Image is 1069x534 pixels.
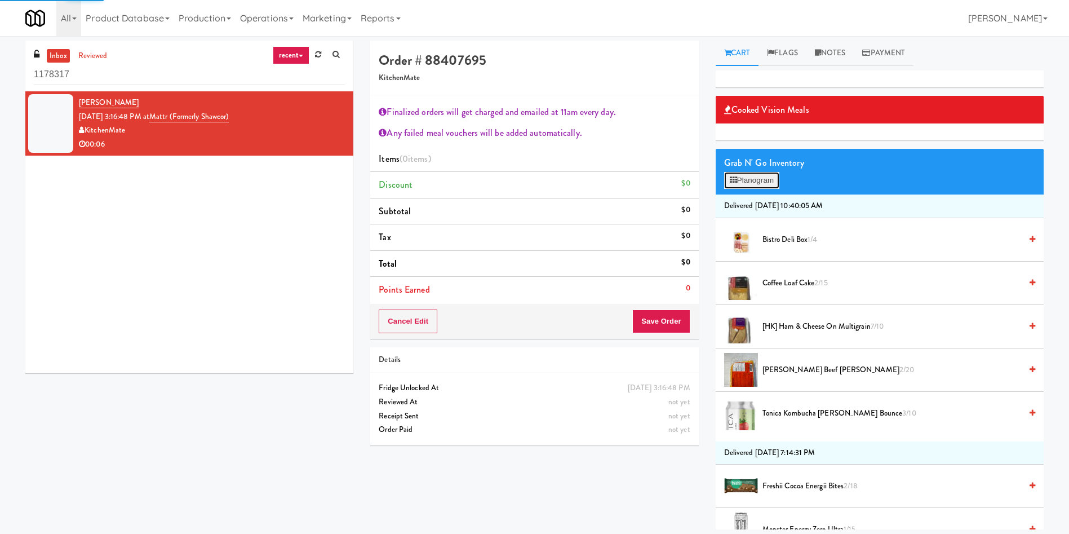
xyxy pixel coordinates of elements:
[758,320,1035,334] div: [HK] Ham & Cheese on Multigrain7/10
[681,203,690,217] div: $0
[724,172,779,189] button: Planogram
[854,41,913,66] a: Payment
[762,479,1021,493] span: Freshii Cocoa Energii Bites
[844,480,857,491] span: 2/18
[668,411,690,421] span: not yet
[681,255,690,270] div: $0
[724,155,1035,171] div: Grab N' Go Inventory
[379,283,429,296] span: Points Earned
[379,125,690,142] div: Any failed meal vouchers will be added automatically.
[379,395,690,409] div: Reviewed At
[758,363,1035,377] div: [PERSON_NAME] Beef [PERSON_NAME]2/20
[762,363,1021,377] span: [PERSON_NAME] Beef [PERSON_NAME]
[76,49,110,63] a: reviewed
[681,176,690,191] div: $0
[716,442,1044,465] li: Delivered [DATE] 7:14:31 PM
[34,64,345,85] input: Search vision orders
[379,205,411,218] span: Subtotal
[716,195,1044,218] li: Delivered [DATE] 10:40:05 AM
[408,152,428,165] ng-pluralize: items
[379,423,690,437] div: Order Paid
[79,138,345,152] div: 00:06
[79,97,139,108] a: [PERSON_NAME]
[379,409,690,423] div: Receipt Sent
[632,310,690,333] button: Save Order
[762,233,1021,247] span: Bistro Deli Box
[762,407,1021,421] span: Tonica Kombucha [PERSON_NAME] Bounce
[681,229,690,243] div: $0
[79,111,149,122] span: [DATE] 3:16:48 PM at
[379,381,690,395] div: Fridge Unlocked At
[758,276,1035,290] div: Coffee Loaf Cake2/15
[47,49,70,63] a: inbox
[628,381,690,395] div: [DATE] 3:16:48 PM
[25,91,353,156] li: [PERSON_NAME][DATE] 3:16:48 PM atMattr (formerly Shawcor)KitchenMate00:06
[379,257,397,270] span: Total
[379,104,690,121] div: Finalized orders will get charged and emailed at 11am every day.
[668,396,690,407] span: not yet
[762,320,1021,334] span: [HK] Ham & Cheese on Multigrain
[379,53,690,68] h4: Order # 88407695
[79,123,345,138] div: KitchenMate
[379,231,391,244] span: Tax
[899,364,914,375] span: 2/20
[806,41,854,66] a: Notes
[758,479,1035,493] div: Freshii Cocoa Energii Bites2/18
[379,152,431,165] span: Items
[379,74,690,82] h5: KitchenMate
[379,353,690,367] div: Details
[25,8,45,28] img: Micromart
[686,281,690,295] div: 0
[808,234,817,245] span: 1/4
[758,41,806,66] a: Flags
[814,277,827,288] span: 2/15
[379,178,412,191] span: Discount
[716,41,759,66] a: Cart
[724,101,809,118] span: Cooked Vision Meals
[273,46,310,64] a: recent
[758,407,1035,421] div: Tonica Kombucha [PERSON_NAME] Bounce3/10
[379,310,437,333] button: Cancel Edit
[149,111,229,122] a: Mattr (formerly Shawcor)
[400,152,431,165] span: (0 )
[758,233,1035,247] div: Bistro Deli Box1/4
[902,408,916,418] span: 3/10
[871,321,884,332] span: 7/10
[762,276,1021,290] span: Coffee Loaf Cake
[668,424,690,435] span: not yet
